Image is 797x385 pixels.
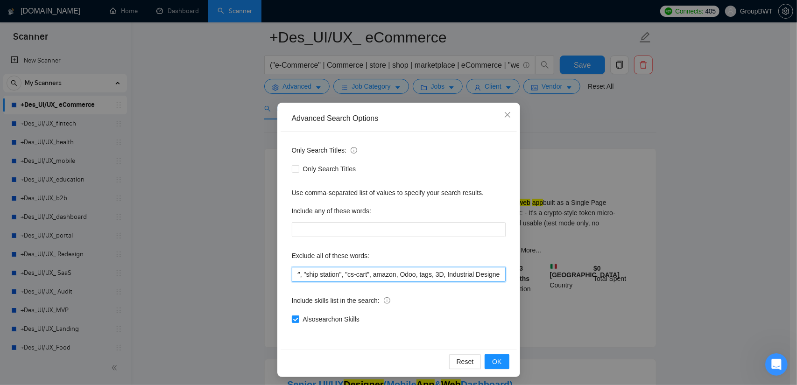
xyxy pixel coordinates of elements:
button: Close [495,103,520,128]
textarea: Ваше сообщение... [8,286,179,302]
div: Advanced Search Options [292,113,506,124]
span: Reset [457,357,474,367]
span: info-circle [351,147,357,154]
iframe: Intercom live chat [765,353,788,376]
img: Profile image for Viktor [40,5,55,20]
button: Средство выбора эмодзи [14,306,22,313]
label: Include any of these words: [292,203,371,218]
span: Only Search Titles [299,164,360,174]
button: Добавить вложение [44,306,52,313]
p: Меньше минуты [79,12,131,21]
div: Закрыть [164,4,181,21]
span: Only Search Titles: [292,145,357,155]
span: close [504,111,511,119]
div: Use comma-separated list of values to specify your search results. [292,188,506,198]
button: Reset [449,354,481,369]
img: Profile image for Nazar [27,5,42,20]
button: Средство выбора GIF-файла [29,306,37,313]
button: OK [485,354,509,369]
button: Главная [146,4,164,21]
h1: [DOMAIN_NAME] [71,5,133,12]
button: go back [6,4,24,21]
span: info-circle [384,297,390,304]
button: Отправить сообщение… [160,302,175,317]
span: Include skills list in the search: [292,295,390,306]
span: OK [492,357,501,367]
img: Profile image for Mariia [53,5,68,20]
label: Exclude all of these words: [292,248,370,263]
span: Also search on Skills [299,314,363,324]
